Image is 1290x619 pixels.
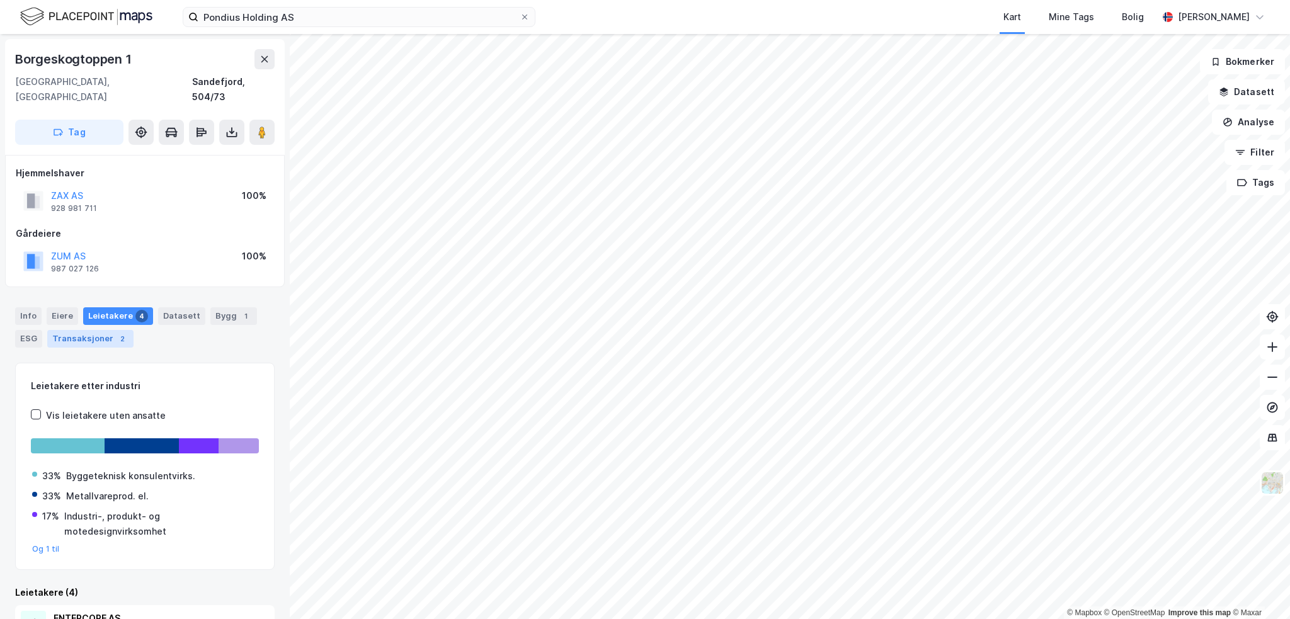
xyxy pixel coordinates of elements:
button: Tag [15,120,123,145]
img: Z [1260,471,1284,495]
div: 100% [242,249,266,264]
div: Gårdeiere [16,226,274,241]
div: Industri-, produkt- og motedesignvirksomhet [64,509,258,539]
div: Hjemmelshaver [16,166,274,181]
div: Borgeskogtoppen 1 [15,49,134,69]
button: Tags [1226,170,1285,195]
div: [PERSON_NAME] [1178,9,1250,25]
div: Bygg [210,307,257,325]
div: Sandefjord, 504/73 [192,74,275,105]
div: [GEOGRAPHIC_DATA], [GEOGRAPHIC_DATA] [15,74,192,105]
div: Mine Tags [1049,9,1094,25]
div: Datasett [158,307,205,325]
div: 928 981 711 [51,203,97,213]
div: 1 [239,310,252,322]
button: Datasett [1208,79,1285,105]
div: 100% [242,188,266,203]
div: Kontrollprogram for chat [1227,559,1290,619]
div: Info [15,307,42,325]
div: ESG [15,330,42,348]
a: Improve this map [1168,608,1231,617]
div: 33% [42,469,61,484]
div: 17% [42,509,59,524]
iframe: Chat Widget [1227,559,1290,619]
div: Leietakere [83,307,153,325]
div: Leietakere (4) [15,585,275,600]
button: Bokmerker [1200,49,1285,74]
div: Eiere [47,307,78,325]
div: 987 027 126 [51,264,99,274]
a: Mapbox [1067,608,1102,617]
a: OpenStreetMap [1104,608,1165,617]
div: 2 [116,332,128,345]
input: Søk på adresse, matrikkel, gårdeiere, leietakere eller personer [198,8,520,26]
div: Bolig [1122,9,1144,25]
div: Leietakere etter industri [31,378,259,394]
div: Transaksjoner [47,330,134,348]
div: 33% [42,489,61,504]
img: logo.f888ab2527a4732fd821a326f86c7f29.svg [20,6,152,28]
div: Kart [1003,9,1021,25]
div: Metallvareprod. el. [66,489,149,504]
button: Analyse [1212,110,1285,135]
div: Byggeteknisk konsulentvirks. [66,469,195,484]
button: Og 1 til [32,544,60,554]
div: Vis leietakere uten ansatte [46,408,166,423]
button: Filter [1224,140,1285,165]
div: 4 [135,310,148,322]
